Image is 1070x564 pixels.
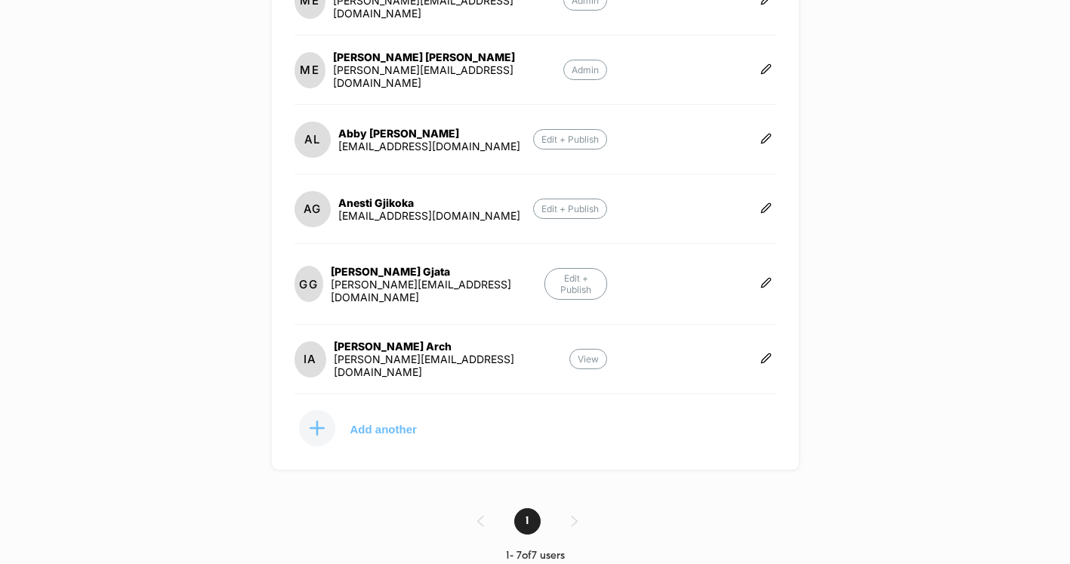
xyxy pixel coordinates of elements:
div: [PERSON_NAME] [PERSON_NAME] [333,51,564,63]
p: Edit + Publish [533,199,607,219]
p: IA [304,352,316,366]
div: Anesti Gjikoka [338,196,520,209]
div: [PERSON_NAME][EMAIL_ADDRESS][DOMAIN_NAME] [334,353,570,378]
p: AL [304,132,320,146]
p: Edit + Publish [544,268,607,300]
p: Admin [563,60,607,80]
div: [PERSON_NAME][EMAIL_ADDRESS][DOMAIN_NAME] [331,278,545,304]
div: [PERSON_NAME] Gjata [331,265,545,278]
span: 1 [514,508,541,535]
div: [PERSON_NAME] Arch [334,340,570,353]
div: [EMAIL_ADDRESS][DOMAIN_NAME] [338,209,520,222]
div: [PERSON_NAME][EMAIL_ADDRESS][DOMAIN_NAME] [333,63,564,89]
div: [EMAIL_ADDRESS][DOMAIN_NAME] [338,140,520,153]
p: AG [304,202,321,216]
button: Add another [294,409,446,447]
p: View [569,349,607,369]
p: GG [299,277,317,291]
p: Add another [350,425,417,433]
p: Edit + Publish [533,129,607,149]
p: ME [300,63,319,77]
div: Abby [PERSON_NAME] [338,127,520,140]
